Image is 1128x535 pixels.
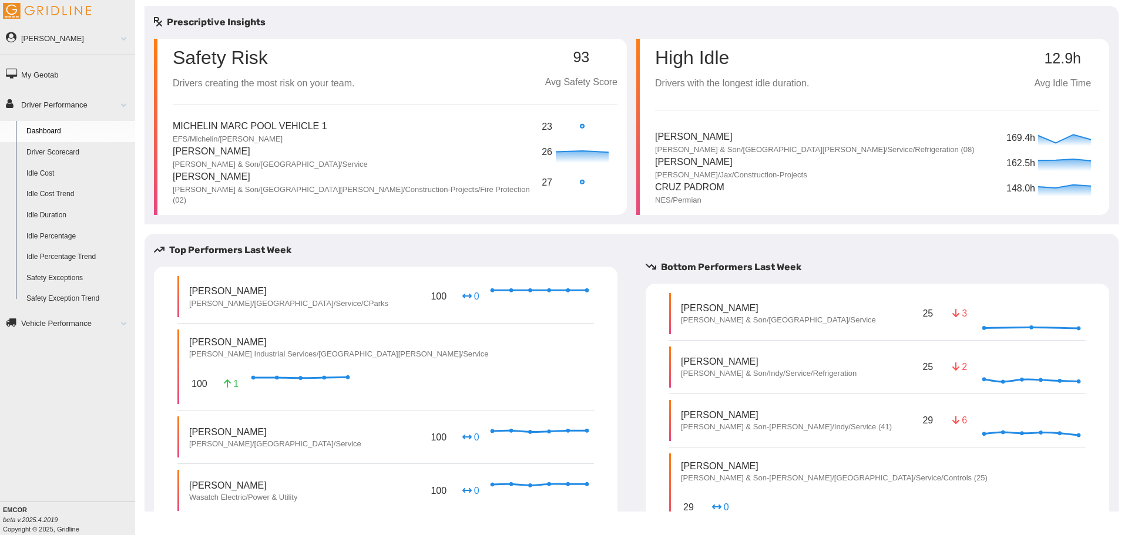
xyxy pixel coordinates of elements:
[189,425,361,439] p: [PERSON_NAME]
[920,304,935,322] p: 25
[461,290,480,303] p: 0
[173,48,354,67] p: Safety Risk
[545,75,617,90] p: Avg Safety Score
[1006,181,1035,205] p: 148.0h
[542,176,553,190] p: 27
[1006,131,1035,154] p: 169.4h
[681,459,988,473] p: [PERSON_NAME]
[3,505,135,534] div: Copyright © 2025, Gridline
[21,268,135,289] a: Safety Exceptions
[428,287,449,305] p: 100
[189,284,388,298] p: [PERSON_NAME]
[21,121,135,142] a: Dashboard
[655,76,809,91] p: Drivers with the longest idle duration.
[711,500,730,514] p: 0
[3,516,58,523] i: beta v.2025.4.2019
[173,159,368,170] p: [PERSON_NAME] & Son/[GEOGRAPHIC_DATA]/Service
[173,170,532,184] p: [PERSON_NAME]
[655,48,809,67] p: High Idle
[681,355,857,368] p: [PERSON_NAME]
[655,144,975,155] p: [PERSON_NAME] & Son/[GEOGRAPHIC_DATA][PERSON_NAME]/Service/Refrigeration (08)
[461,484,480,497] p: 0
[920,358,935,376] p: 25
[951,307,969,320] p: 3
[173,134,327,144] p: EFS/Michelin/[PERSON_NAME]
[189,479,297,492] p: [PERSON_NAME]
[189,298,388,309] p: [PERSON_NAME]/[GEOGRAPHIC_DATA]/Service/CParks
[189,349,489,359] p: [PERSON_NAME] Industrial Services/[GEOGRAPHIC_DATA][PERSON_NAME]/Service
[655,130,975,144] p: [PERSON_NAME]
[21,247,135,268] a: Idle Percentage Trend
[21,288,135,309] a: Safety Exception Trend
[21,226,135,247] a: Idle Percentage
[655,180,724,195] p: Cruz Padrom
[1025,51,1100,67] p: 12.9h
[655,155,807,170] p: [PERSON_NAME]
[681,315,876,325] p: [PERSON_NAME] & Son/[GEOGRAPHIC_DATA]/Service
[681,473,988,483] p: [PERSON_NAME] & Son-[PERSON_NAME]/[GEOGRAPHIC_DATA]/Service/Controls (25)
[920,411,935,429] p: 29
[681,368,857,379] p: [PERSON_NAME] & Son/Indy/Service/Refrigeration
[428,482,449,500] p: 100
[189,335,489,349] p: [PERSON_NAME]
[21,142,135,163] a: Driver Scorecard
[189,492,297,503] p: Wasatch Electric/Power & Utility
[173,119,327,134] p: Michelin MARC Pool Vehicle 1
[173,144,368,159] p: [PERSON_NAME]
[173,184,532,206] p: [PERSON_NAME] & Son/[GEOGRAPHIC_DATA][PERSON_NAME]/Construction-Projects/Fire Protection (02)
[173,76,354,91] p: Drivers creating the most risk on your team.
[681,422,892,432] p: [PERSON_NAME] & Son-[PERSON_NAME]/Indy/Service (41)
[154,243,627,257] h5: Top Performers Last Week
[154,15,266,29] h5: Prescriptive Insights
[3,3,91,19] img: Gridline
[189,439,361,449] p: [PERSON_NAME]/[GEOGRAPHIC_DATA]/Service
[542,120,553,134] p: 23
[681,498,696,516] p: 29
[681,408,892,422] p: [PERSON_NAME]
[222,377,241,391] p: 1
[646,260,1119,274] h5: Bottom Performers Last Week
[951,360,969,374] p: 2
[951,413,969,427] p: 6
[1006,156,1035,180] p: 162.5h
[681,301,876,315] p: [PERSON_NAME]
[189,375,210,393] p: 100
[655,195,724,206] p: NES/Permian
[545,49,617,66] p: 93
[21,163,135,184] a: Idle Cost
[3,506,27,513] b: EMCOR
[1025,76,1100,91] p: Avg Idle Time
[655,170,807,180] p: [PERSON_NAME]/Jax/Construction-Projects
[428,428,449,446] p: 100
[21,205,135,226] a: Idle Duration
[21,184,135,205] a: Idle Cost Trend
[542,145,553,160] p: 26
[461,430,480,444] p: 0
